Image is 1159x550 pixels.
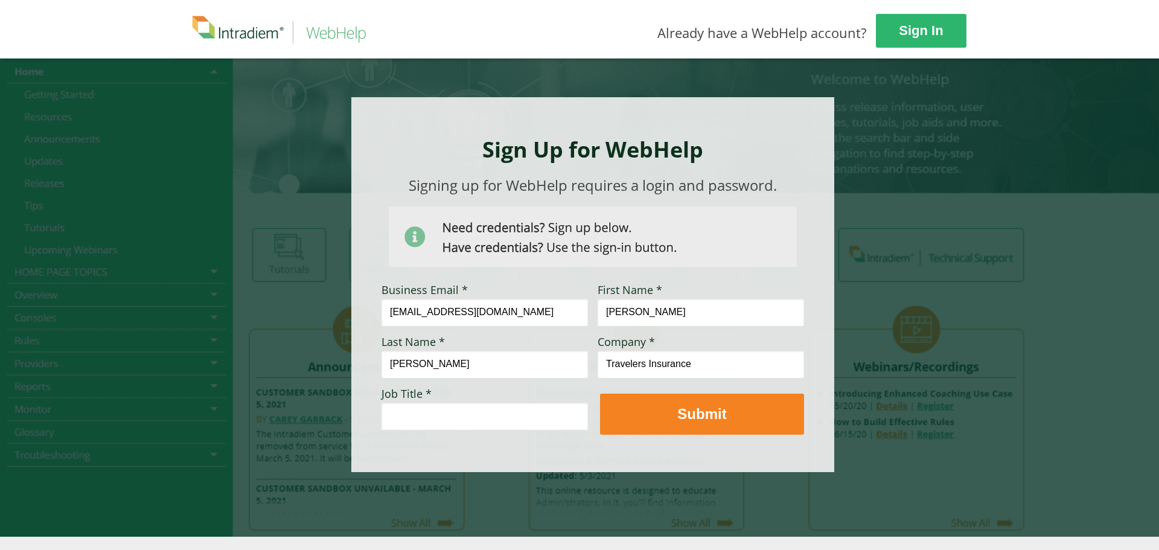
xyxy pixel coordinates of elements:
strong: Sign Up for WebHelp [482,135,703,164]
span: First Name * [598,283,662,297]
strong: Submit [677,406,726,422]
span: Already have a WebHelp account? [657,24,867,42]
span: Company * [598,334,655,349]
span: Last Name * [382,334,445,349]
img: Need Credentials? Sign up below. Have Credentials? Use the sign-in button. [389,206,797,267]
span: Signing up for WebHelp requires a login and password. [409,175,777,195]
strong: Sign In [899,23,943,38]
span: Job Title * [382,386,432,401]
button: Submit [600,394,804,435]
a: Sign In [876,14,966,48]
span: Business Email * [382,283,468,297]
